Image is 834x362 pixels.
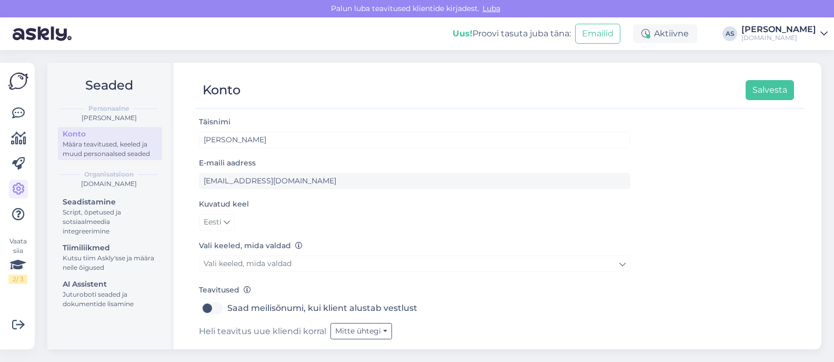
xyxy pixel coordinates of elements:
div: AS [722,26,737,41]
div: AI Assistent [63,279,157,290]
a: KontoMäära teavitused, keeled ja muud personaalsed seaded [58,127,162,160]
img: Askly Logo [8,71,28,91]
div: [DOMAIN_NAME] [56,179,162,189]
a: SeadistamineScript, õpetused ja sotsiaalmeedia integreerimine [58,195,162,238]
div: Proovi tasuta juba täna: [453,27,571,40]
div: Seadistamine [63,197,157,208]
span: Vali keeled, mida valdad [204,259,292,268]
label: E-maili aadress [199,158,256,169]
div: [PERSON_NAME] [56,113,162,123]
button: Emailid [575,24,620,44]
button: Salvesta [746,80,794,100]
a: TiimiliikmedKutsu tiim Askly'sse ja määra neile õigused [58,241,162,274]
span: Luba [479,4,504,13]
b: Organisatsioon [84,170,134,179]
label: Teavitused [199,285,251,296]
div: Kutsu tiim Askly'sse ja määra neile õigused [63,253,157,272]
b: Personaalne [88,104,129,113]
div: Vaata siia [8,237,27,284]
div: Heli teavitus uue kliendi korral [199,323,630,339]
span: Eesti [204,217,222,228]
div: [DOMAIN_NAME] [741,34,816,42]
label: Täisnimi [199,116,230,128]
div: Konto [203,80,240,100]
div: Script, õpetused ja sotsiaalmeedia integreerimine [63,208,157,236]
h2: Seaded [56,75,162,95]
div: Määra teavitused, keeled ja muud personaalsed seaded [63,140,157,159]
a: [PERSON_NAME][DOMAIN_NAME] [741,25,828,42]
div: [PERSON_NAME] [741,25,816,34]
div: Tiimiliikmed [63,242,157,253]
button: Mitte ühtegi [330,323,392,339]
a: AI AssistentJuturoboti seaded ja dokumentide lisamine [58,277,162,310]
div: Aktiivne [633,24,697,43]
a: Vali keeled, mida valdad [199,256,630,272]
label: Kuvatud keel [199,199,249,210]
a: Eesti [199,214,235,231]
div: 2 / 3 [8,275,27,284]
input: Sisesta nimi [199,132,630,148]
label: Saad meilisõnumi, kui klient alustab vestlust [227,300,417,317]
label: Vali keeled, mida valdad [199,240,303,251]
input: Sisesta e-maili aadress [199,173,630,189]
b: Uus! [453,28,473,38]
div: Konto [63,129,157,140]
div: Juturoboti seaded ja dokumentide lisamine [63,290,157,309]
